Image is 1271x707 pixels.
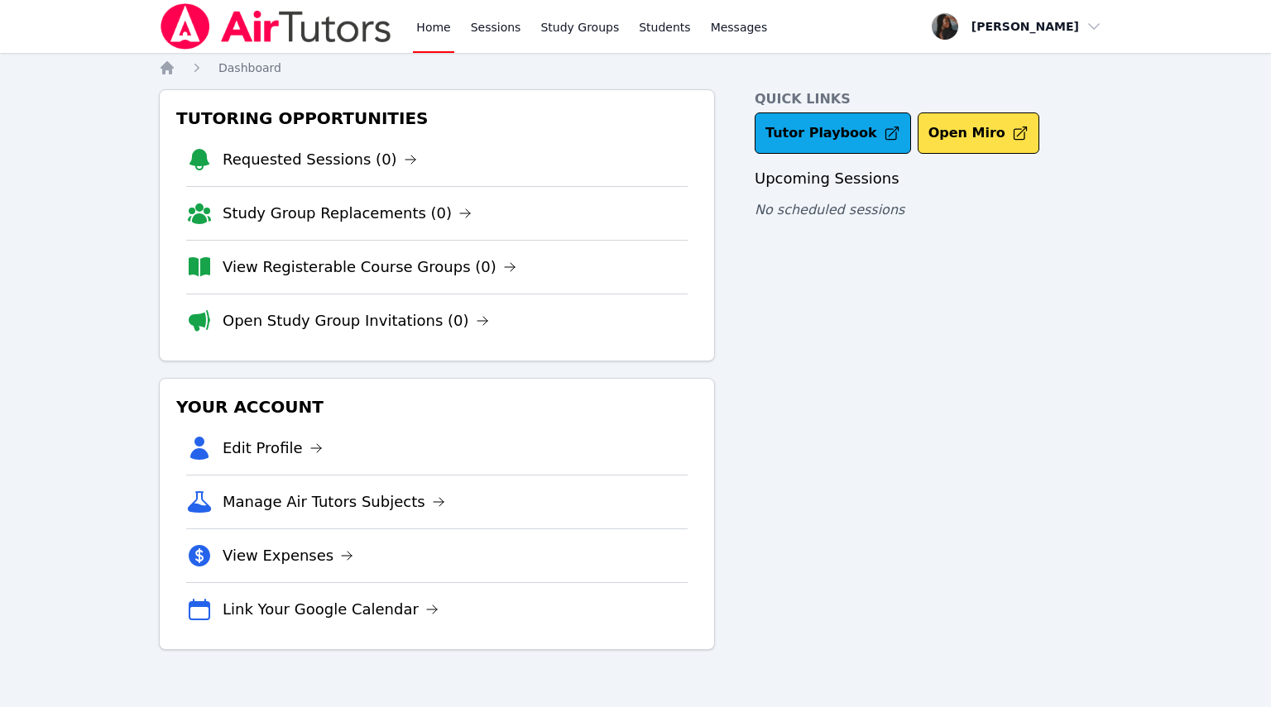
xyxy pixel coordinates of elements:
[223,148,417,171] a: Requested Sessions (0)
[159,60,1112,76] nav: Breadcrumb
[755,112,911,154] a: Tutor Playbook
[223,309,489,332] a: Open Study Group Invitations (0)
[218,61,281,74] span: Dashboard
[918,112,1039,154] button: Open Miro
[711,19,768,36] span: Messages
[755,202,904,217] span: No scheduled sessions
[755,89,1112,109] h4: Quick Links
[223,202,472,225] a: Study Group Replacements (0)
[755,167,1112,190] h3: Upcoming Sessions
[173,103,701,133] h3: Tutoring Opportunities
[223,544,353,567] a: View Expenses
[218,60,281,76] a: Dashboard
[159,3,393,50] img: Air Tutors
[223,437,323,460] a: Edit Profile
[223,598,439,621] a: Link Your Google Calendar
[223,490,445,514] a: Manage Air Tutors Subjects
[173,392,701,422] h3: Your Account
[223,256,516,279] a: View Registerable Course Groups (0)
